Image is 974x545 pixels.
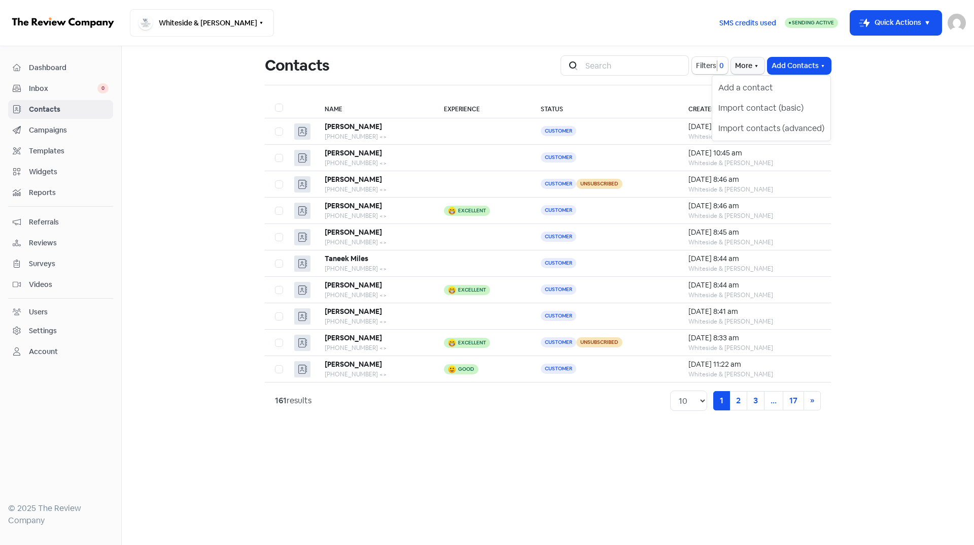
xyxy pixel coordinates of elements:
[719,18,776,28] span: SMS credits used
[325,370,424,379] div: [PHONE_NUMBER] <>
[29,217,109,228] span: Referrals
[688,317,821,326] div: Whiteside & [PERSON_NAME]
[29,238,109,248] span: Reviews
[458,208,486,213] div: Excellent
[713,391,730,410] a: 1
[711,17,785,27] a: SMS credits used
[783,391,804,410] a: 17
[8,79,113,98] a: Inbox 0
[458,367,474,372] div: Good
[541,364,576,374] span: Customer
[8,234,113,252] a: Reviews
[29,62,109,73] span: Dashboard
[325,158,424,168] div: [PHONE_NUMBER] <>
[688,264,821,273] div: Whiteside & [PERSON_NAME]
[541,179,576,189] span: Customer
[325,122,382,131] b: [PERSON_NAME]
[688,132,821,141] div: Whiteside & [PERSON_NAME]
[325,343,424,352] div: [PHONE_NUMBER] <>
[325,264,424,273] div: [PHONE_NUMBER] <>
[688,185,821,194] div: Whiteside & [PERSON_NAME]
[29,83,97,94] span: Inbox
[325,132,424,141] div: [PHONE_NUMBER] <>
[688,370,821,379] div: Whiteside & [PERSON_NAME]
[97,83,109,93] span: 0
[712,78,830,98] button: Add a contact
[8,163,113,181] a: Widgets
[8,142,113,161] a: Templates
[850,11,942,35] button: Quick Actions
[541,337,576,347] span: Customer
[8,58,113,77] a: Dashboard
[541,205,576,215] span: Customer
[541,311,576,321] span: Customer
[688,343,821,352] div: Whiteside & [PERSON_NAME]
[265,49,329,82] h1: Contacts
[541,126,576,136] span: Customer
[688,174,821,185] div: [DATE] 8:46 am
[8,322,113,340] a: Settings
[29,167,109,177] span: Widgets
[434,98,530,118] th: Experience
[688,227,821,238] div: [DATE] 8:45 am
[688,211,821,220] div: Whiteside & [PERSON_NAME]
[325,307,382,316] b: [PERSON_NAME]
[315,98,434,118] th: Name
[729,391,747,410] a: 2
[29,125,109,136] span: Campaigns
[712,118,830,139] button: Import contacts (advanced)
[325,211,424,220] div: [PHONE_NUMBER] <>
[696,60,716,71] span: Filters
[29,279,109,290] span: Videos
[29,104,109,115] span: Contacts
[325,360,382,369] b: [PERSON_NAME]
[325,317,424,326] div: [PHONE_NUMBER] <>
[688,238,821,247] div: Whiteside & [PERSON_NAME]
[747,391,764,410] a: 3
[804,391,821,410] a: Next
[688,359,821,370] div: [DATE] 11:22 am
[8,100,113,119] a: Contacts
[768,57,831,74] button: Add Contacts
[325,185,424,194] div: [PHONE_NUMBER] <>
[325,333,382,342] b: [PERSON_NAME]
[275,395,287,406] strong: 161
[810,395,814,406] span: »
[8,275,113,294] a: Videos
[325,228,382,237] b: [PERSON_NAME]
[948,14,966,32] img: User
[325,280,382,290] b: [PERSON_NAME]
[8,183,113,202] a: Reports
[576,179,622,189] span: Unsubscribed
[688,280,821,291] div: [DATE] 8:44 am
[785,17,838,29] a: Sending Active
[8,121,113,140] a: Campaigns
[8,254,113,273] a: Surveys
[130,9,274,37] button: Whiteside & [PERSON_NAME]
[688,121,821,132] div: [DATE] 11:41 am
[541,152,576,163] span: Customer
[688,306,821,317] div: [DATE] 8:41 am
[688,333,821,343] div: [DATE] 8:33 am
[8,342,113,361] a: Account
[325,148,382,157] b: [PERSON_NAME]
[29,346,58,357] div: Account
[541,258,576,268] span: Customer
[458,340,486,345] div: Excellent
[717,60,724,71] span: 0
[576,337,622,347] span: Unsubscribed
[8,213,113,232] a: Referrals
[29,259,109,269] span: Surveys
[29,146,109,156] span: Templates
[731,57,764,74] button: More
[692,57,728,74] button: Filters0
[688,158,821,168] div: Whiteside & [PERSON_NAME]
[325,254,368,263] b: Taneek Miles
[678,98,831,118] th: Created
[29,307,48,317] div: Users
[579,55,689,76] input: Search
[325,291,424,300] div: [PHONE_NUMBER] <>
[275,395,311,407] div: results
[29,326,57,336] div: Settings
[325,175,382,184] b: [PERSON_NAME]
